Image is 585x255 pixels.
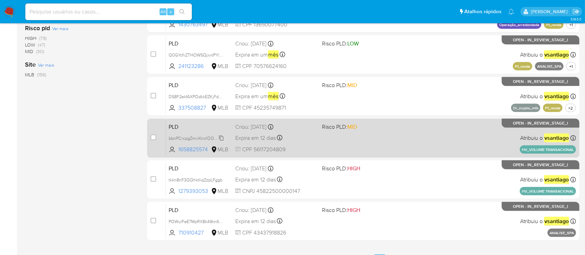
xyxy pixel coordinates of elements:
span: Alt [160,8,166,15]
span: 3.163.0 [570,16,582,22]
p: vinicius.santiago@mercadolivre.com [531,8,570,15]
span: s [170,8,172,15]
span: Atalhos rápidos [464,8,501,15]
a: Sair [573,8,580,15]
input: Pesquise usuários ou casos... [25,7,192,16]
button: search-icon [175,7,189,17]
a: Notificações [508,9,514,15]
